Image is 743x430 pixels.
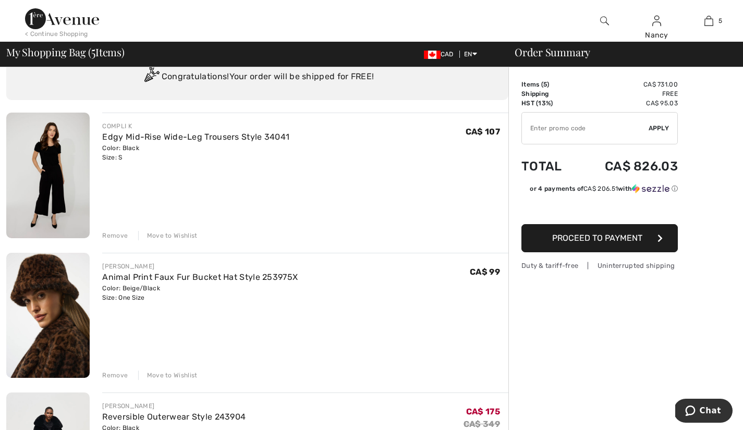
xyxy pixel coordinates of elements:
div: COMPLI K [102,121,289,131]
span: My Shopping Bag ( Items) [6,47,125,57]
td: Items ( ) [521,80,577,89]
img: Congratulation2.svg [141,67,162,88]
img: 1ère Avenue [25,8,99,29]
div: Move to Wishlist [138,371,198,380]
a: Animal Print Faux Fur Bucket Hat Style 253975X [102,272,298,282]
span: CA$ 206.51 [583,185,618,192]
img: Canadian Dollar [424,51,441,59]
div: Remove [102,371,128,380]
span: CA$ 107 [466,127,500,137]
iframe: PayPal-paypal [521,197,678,220]
img: search the website [600,15,609,27]
span: 5 [543,81,547,88]
td: CA$ 731.00 [577,80,678,89]
img: Sezzle [632,184,669,193]
img: Animal Print Faux Fur Bucket Hat Style 253975X [6,253,90,378]
div: Move to Wishlist [138,231,198,240]
a: 5 [683,15,734,27]
td: CA$ 95.03 [577,99,678,108]
s: CA$ 349 [464,419,500,429]
div: or 4 payments ofCA$ 206.51withSezzle Click to learn more about Sezzle [521,184,678,197]
span: CAD [424,51,458,58]
img: My Bag [704,15,713,27]
a: Reversible Outerwear Style 243904 [102,412,246,422]
img: My Info [652,15,661,27]
button: Proceed to Payment [521,224,678,252]
iframe: Opens a widget where you can chat to one of our agents [675,399,733,425]
div: Color: Beige/Black Size: One Size [102,284,298,302]
div: [PERSON_NAME] [102,401,246,411]
span: EN [464,51,477,58]
div: Color: Black Size: S [102,143,289,162]
span: CA$ 99 [470,267,500,277]
div: [PERSON_NAME] [102,262,298,271]
span: 5 [91,44,95,58]
td: CA$ 826.03 [577,149,678,184]
img: Edgy Mid-Rise Wide-Leg Trousers Style 34041 [6,113,90,238]
div: < Continue Shopping [25,29,88,39]
span: Apply [649,124,669,133]
a: Edgy Mid-Rise Wide-Leg Trousers Style 34041 [102,132,289,142]
div: Order Summary [502,47,737,57]
td: HST (13%) [521,99,577,108]
div: Remove [102,231,128,240]
span: Proceed to Payment [552,233,642,243]
td: Free [577,89,678,99]
div: Congratulations! Your order will be shipped for FREE! [19,67,496,88]
input: Promo code [522,113,649,144]
td: Total [521,149,577,184]
a: Sign In [652,16,661,26]
div: or 4 payments of with [530,184,678,193]
td: Shipping [521,89,577,99]
div: Duty & tariff-free | Uninterrupted shipping [521,261,678,271]
div: Nancy [631,30,683,41]
span: 5 [718,16,722,26]
span: CA$ 175 [466,407,500,416]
